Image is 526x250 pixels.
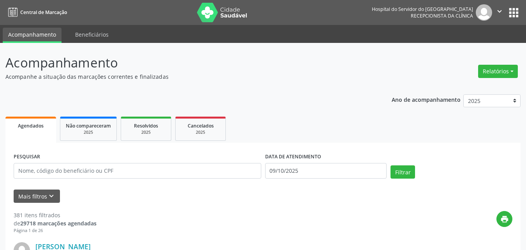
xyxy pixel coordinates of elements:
strong: 29718 marcações agendadas [20,220,97,227]
div: Página 1 de 26 [14,227,97,234]
button:  [492,4,507,21]
button: print [496,211,512,227]
img: img [476,4,492,21]
div: 2025 [66,129,111,135]
p: Acompanhe a situação das marcações correntes e finalizadas [5,73,366,81]
div: 2025 [127,129,165,135]
span: Cancelados [188,122,214,129]
span: Agendados [18,122,44,129]
div: 2025 [181,129,220,135]
a: Beneficiários [70,28,114,41]
p: Ano de acompanhamento [392,94,461,104]
label: DATA DE ATENDIMENTO [265,151,321,163]
span: Recepcionista da clínica [411,12,473,19]
i: print [500,215,509,223]
button: Mais filtroskeyboard_arrow_down [14,190,60,203]
div: 381 itens filtrados [14,211,97,219]
p: Acompanhamento [5,53,366,73]
input: Nome, código do beneficiário ou CPF [14,163,261,179]
i: keyboard_arrow_down [47,192,56,200]
a: Central de Marcação [5,6,67,19]
button: Relatórios [478,65,518,78]
label: PESQUISAR [14,151,40,163]
div: de [14,219,97,227]
span: Não compareceram [66,122,111,129]
input: Selecione um intervalo [265,163,387,179]
span: Resolvidos [134,122,158,129]
i:  [495,7,504,16]
div: Hospital do Servidor do [GEOGRAPHIC_DATA] [372,6,473,12]
button: apps [507,6,521,20]
a: Acompanhamento [3,28,62,43]
button: Filtrar [391,165,415,179]
span: Central de Marcação [20,9,67,16]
